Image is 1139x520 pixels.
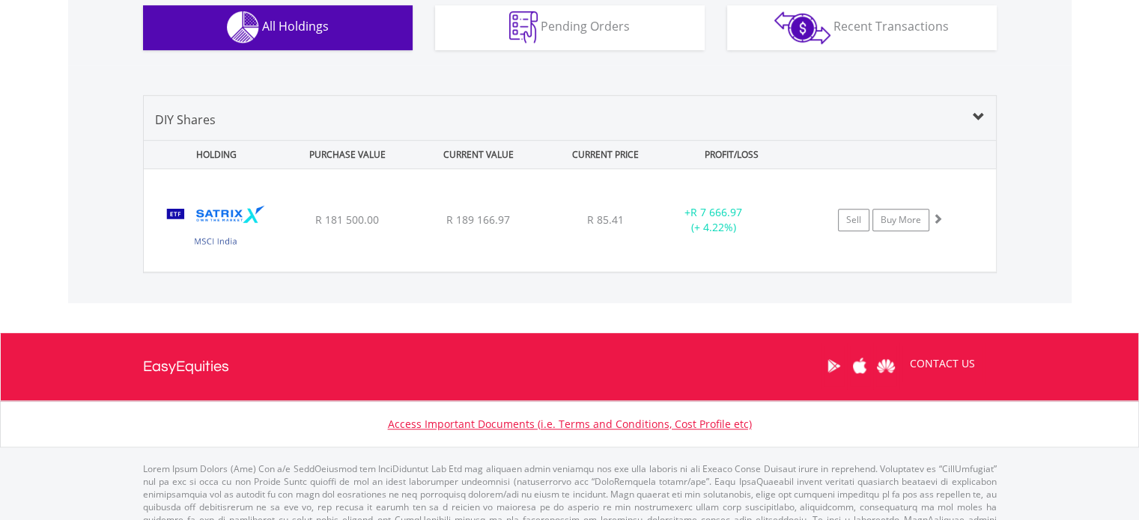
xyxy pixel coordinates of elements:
a: CONTACT US [899,343,985,385]
span: R 7 666.97 [690,205,742,219]
a: Sell [838,209,869,231]
div: CURRENT VALUE [415,141,543,168]
img: transactions-zar-wht.png [774,11,830,44]
button: Pending Orders [435,5,705,50]
span: DIY Shares [155,111,216,128]
span: Pending Orders [541,18,630,34]
button: All Holdings [143,5,413,50]
a: EasyEquities [143,333,229,400]
img: holdings-wht.png [227,11,259,43]
img: TFSA.STXNDA.png [151,188,280,268]
span: R 85.41 [587,212,624,227]
span: R 189 166.97 [446,212,510,227]
span: R 181 500.00 [315,212,379,227]
a: Google Play [821,343,847,389]
div: PURCHASE VALUE [284,141,412,168]
a: Huawei [873,343,899,389]
a: Apple [847,343,873,389]
div: HOLDING [145,141,281,168]
div: PROFIT/LOSS [668,141,796,168]
img: pending_instructions-wht.png [509,11,538,43]
span: All Holdings [262,18,329,34]
a: Access Important Documents (i.e. Terms and Conditions, Cost Profile etc) [388,417,752,431]
a: Buy More [872,209,929,231]
span: Recent Transactions [833,18,949,34]
button: Recent Transactions [727,5,997,50]
div: CURRENT PRICE [545,141,664,168]
div: + (+ 4.22%) [657,205,771,235]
